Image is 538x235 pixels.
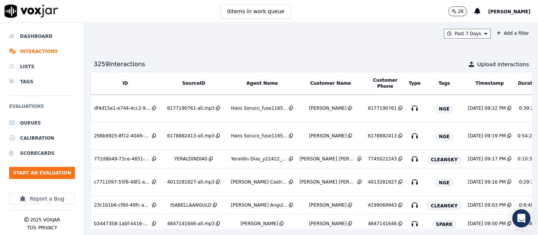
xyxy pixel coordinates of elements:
button: 26 [448,6,474,16]
button: Customer Name [310,80,351,86]
div: 0:39:2 [519,105,534,111]
div: [PERSON_NAME] [PERSON_NAME] [299,156,356,162]
button: [PERSON_NAME] [488,7,538,16]
button: Report a Bug [9,193,75,204]
button: Type [409,80,420,86]
button: ID [123,80,128,86]
button: 0items in work queue [221,4,291,19]
div: ISABELLAANGULO [170,202,211,208]
button: SourceID [182,80,205,86]
div: 0:54:28 [518,133,535,139]
div: [PERSON_NAME] [309,133,347,139]
div: 0:29:1 [519,179,534,185]
button: Upload Interactions [469,61,529,68]
div: 6177190761 [368,105,397,111]
a: Tags [9,74,75,89]
button: 26 [448,6,467,16]
div: [DATE] 09:22 PM [468,105,505,111]
a: Dashboard [9,29,75,44]
span: CLEANSKY [427,156,462,164]
div: 4199069943 [368,202,397,208]
div: [DATE] 09:00 PM [468,221,505,227]
div: Yeraldin Dias_y22422_CLEANSKY [231,156,288,162]
div: df4d15e1-e744-4cc2-9937-30514d3c69dc [94,105,151,111]
a: Lists [9,59,75,74]
div: [PERSON_NAME] [309,202,347,208]
div: [DATE] 09:16 PM [468,179,505,185]
div: 23c1b1b6-cf60-49fc-addd-3e37a117a949 [94,202,151,208]
span: SPARK [432,220,457,229]
span: NGE [435,132,454,141]
div: 0:9:49 [519,202,534,208]
div: 6178882413-all.mp3 [167,133,215,139]
div: 298b8925-8f12-4049-8dba-7a5e2bfb6396 [94,133,151,139]
div: 6178882413 [368,133,397,139]
img: voxjar logo [5,5,58,18]
div: Hans Soruco_fuse1165_NGE [231,133,288,139]
div: c7711097-55f8-48f1-a909-cccb5423facc [94,179,151,185]
a: Interactions [9,44,75,59]
div: [DATE] 09:17 PM [468,156,505,162]
button: Timestamp [476,80,504,86]
div: [PERSON_NAME] [309,105,347,111]
span: [PERSON_NAME] [488,9,530,14]
div: 772d8b49-72ce-4851-8738-2b0395f89436 [94,156,151,162]
a: Queues [9,115,75,131]
div: [DATE] 09:03 PM [468,202,505,208]
div: 4847141646-all.mp3 [167,221,215,227]
p: 2025 Voxjar [30,217,60,223]
div: 3259 Interaction s [93,60,145,69]
div: 4847141646 [368,221,397,227]
div: b3447358-1abf-4416-a02e-0c4f58939e3d [94,221,151,227]
div: [DATE] 09:19 PM [468,133,505,139]
div: [PERSON_NAME] [309,221,347,227]
span: Upload Interactions [477,61,529,68]
div: 4013281827-all.mp3 [167,179,215,185]
div: [PERSON_NAME] Castro_fuse1101_NGE [231,179,288,185]
div: 6177190761-all.mp3 [167,105,215,111]
span: NGE [435,179,454,187]
div: Hans Soruco_fuse1165_NGE [231,105,288,111]
a: Calibration [9,131,75,146]
button: Customer Phone [368,77,402,89]
div: [PERSON_NAME] [PERSON_NAME] [299,179,356,185]
p: 26 [458,8,463,14]
button: Tags [438,80,450,86]
div: Open Intercom Messenger [512,209,530,227]
button: Privacy [38,225,57,231]
span: NGE [435,105,454,113]
button: TOS [27,225,36,231]
a: Scorecards [9,146,75,161]
h6: Evaluations [9,102,75,115]
span: CLEANSKY [427,202,462,210]
button: Start an Evaluation [9,167,75,179]
button: Past 7 Days [444,29,491,39]
div: [PERSON_NAME] [241,221,278,227]
div: 0:10:35 [518,156,535,162]
button: Agent Name [246,80,278,86]
div: YERALDINDIAS [174,156,207,162]
div: 7745022243 [368,156,397,162]
div: 4013281827 [368,179,397,185]
div: [PERSON_NAME] Angulo_i13888_CLEANSKY [231,202,288,208]
button: Add a filter [494,29,532,38]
